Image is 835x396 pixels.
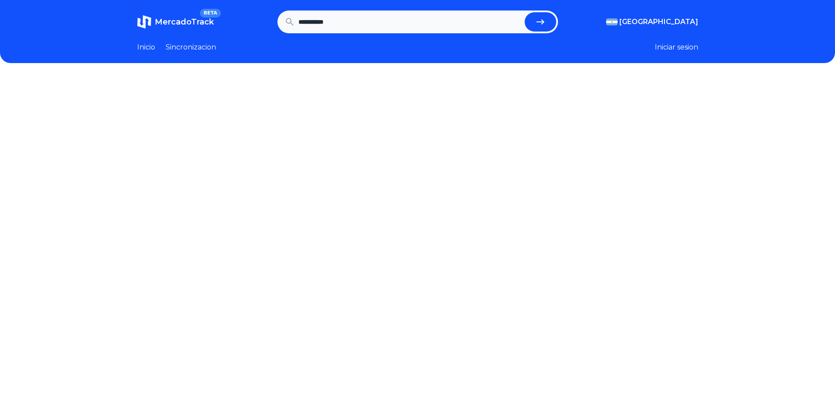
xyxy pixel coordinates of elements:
span: MercadoTrack [155,17,214,27]
img: Argentina [606,18,618,25]
button: [GEOGRAPHIC_DATA] [606,17,698,27]
a: Sincronizacion [166,42,216,53]
span: BETA [200,9,220,18]
a: Inicio [137,42,155,53]
span: [GEOGRAPHIC_DATA] [619,17,698,27]
img: MercadoTrack [137,15,151,29]
button: Iniciar sesion [655,42,698,53]
a: MercadoTrackBETA [137,15,214,29]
